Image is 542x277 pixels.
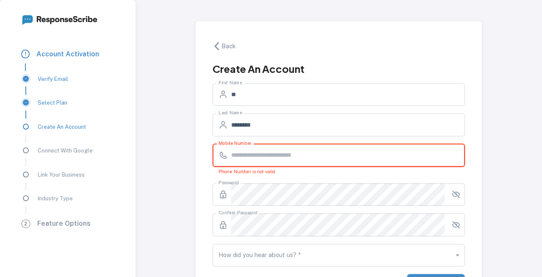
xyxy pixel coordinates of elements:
[448,186,464,202] button: toggle password visibility
[218,210,257,216] label: Confirm Password
[213,38,246,54] button: Back
[218,168,459,176] p: Phone Number is not valid
[213,244,465,267] div: ​
[38,99,67,107] p: Select Plan
[218,80,242,86] label: First Name
[38,75,68,83] p: Verify Email
[218,140,251,147] label: Mobile Number
[213,61,304,76] h1: Create An Account
[38,171,85,179] p: Link Your Business
[36,50,99,59] p: Account Activation
[37,219,91,229] p: Feature Options
[38,147,93,155] p: Connect With Google
[218,180,239,186] label: Password
[21,13,97,25] img: ResponseScribe
[21,50,30,58] span: 1
[38,123,86,131] p: Create An Account
[38,195,73,203] p: Industry Type
[448,217,464,233] button: toggle password visibility
[218,110,242,116] label: Last Name
[21,219,30,228] span: 2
